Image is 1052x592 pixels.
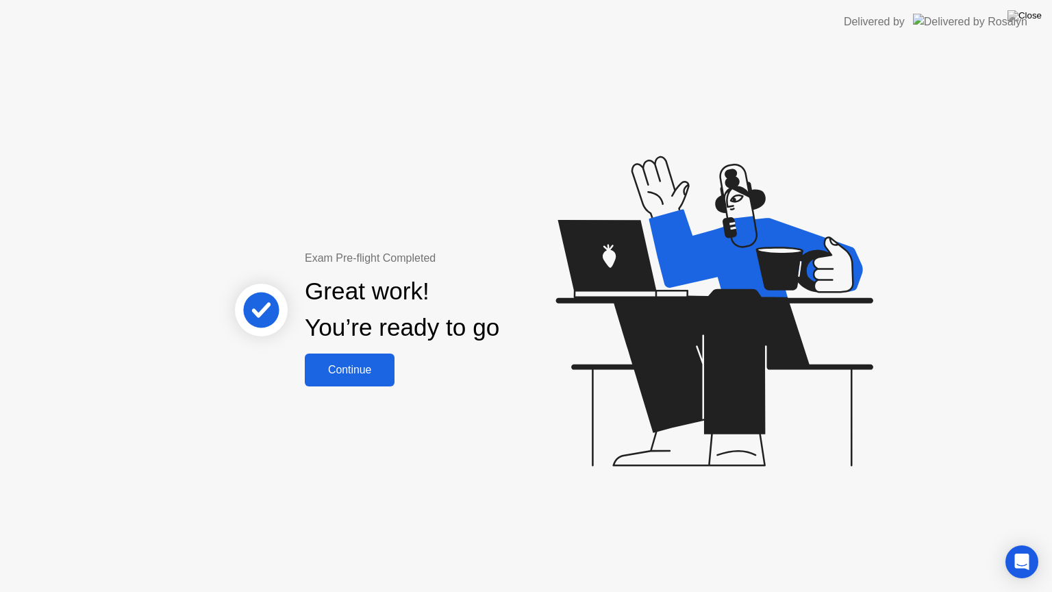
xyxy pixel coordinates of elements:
[913,14,1027,29] img: Delivered by Rosalyn
[1005,545,1038,578] div: Open Intercom Messenger
[844,14,905,30] div: Delivered by
[309,364,390,376] div: Continue
[305,273,499,346] div: Great work! You’re ready to go
[305,354,394,386] button: Continue
[305,250,588,267] div: Exam Pre-flight Completed
[1007,10,1042,21] img: Close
